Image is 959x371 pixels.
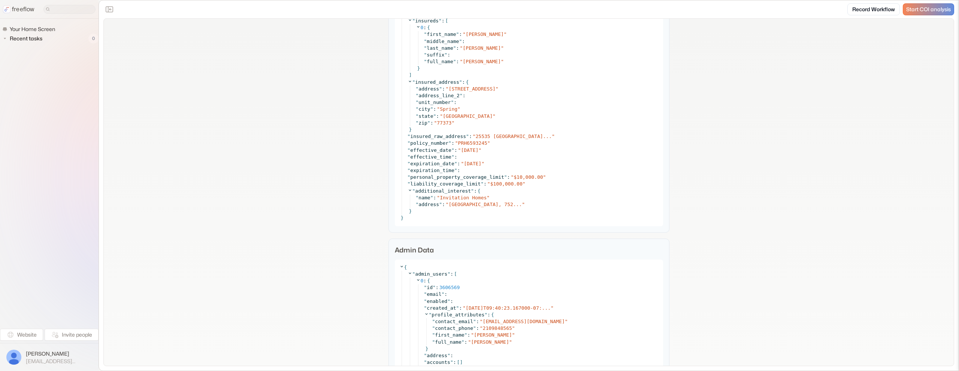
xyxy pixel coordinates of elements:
[424,52,427,58] span: "
[435,339,461,345] span: full_name
[501,59,504,64] span: "
[454,99,457,105] span: :
[469,134,472,139] span: :
[458,140,487,146] span: PRH6593245
[509,339,512,345] span: "
[427,24,430,31] span: {
[459,39,462,44] span: "
[88,34,99,43] span: 0
[418,86,439,92] span: address
[471,188,474,194] span: "
[444,52,447,58] span: "
[457,161,460,166] span: :
[427,278,430,284] span: {
[410,147,451,153] span: effective_date
[429,312,432,318] span: "
[474,332,512,338] span: [PERSON_NAME]
[418,99,451,105] span: unit_number
[456,31,459,37] span: "
[473,134,476,139] span: "
[446,202,449,207] span: "
[424,359,427,365] span: "
[412,18,415,24] span: "
[435,332,464,338] span: first_name
[504,31,507,37] span: "
[514,174,543,180] span: $10,000.00
[463,45,501,51] span: [PERSON_NAME]
[424,298,427,304] span: "
[487,312,490,318] span: :
[457,168,460,173] span: :
[493,113,496,119] span: "
[427,52,444,58] span: suffix
[418,106,430,112] span: city
[450,298,453,304] span: :
[424,45,427,51] span: "
[511,174,514,180] span: "
[410,154,451,160] span: effective_time
[460,45,463,51] span: "
[453,45,456,51] span: "
[427,298,447,304] span: enabled
[416,120,419,126] span: "
[433,285,436,290] span: "
[507,174,510,180] span: :
[491,312,494,318] span: {
[464,161,481,166] span: [DATE]
[430,195,433,200] span: "
[441,291,444,297] span: "
[483,319,565,324] span: [EMAIL_ADDRESS][DOMAIN_NAME]
[439,18,442,24] span: "
[432,339,435,345] span: "
[480,325,483,331] span: "
[410,174,504,180] span: personal_property_coverage_limit
[454,161,457,166] span: "
[454,147,457,153] span: :
[487,195,490,200] span: "
[427,291,441,297] span: email
[423,278,426,284] span: :
[451,154,454,160] span: "
[490,181,523,187] span: $100,000.00
[471,332,474,338] span: "
[408,168,411,173] span: "
[478,188,481,194] span: {
[439,202,442,207] span: "
[453,359,456,366] span: :
[473,325,476,331] span: "
[421,25,424,30] span: 0
[433,113,436,119] span: "
[412,188,415,194] span: "
[552,134,555,139] span: "
[481,161,484,166] span: "
[424,39,427,44] span: "
[440,195,487,200] span: Invitation Homes
[437,120,451,126] span: 77373
[478,147,481,153] span: "
[455,140,458,146] span: "
[26,350,92,358] span: [PERSON_NAME]
[543,174,546,180] span: "
[450,271,453,278] span: :
[906,6,951,13] span: Start COI analysis
[416,86,419,92] span: "
[476,319,479,324] span: :
[522,202,525,207] span: "
[416,106,419,112] span: "
[466,134,469,139] span: "
[408,174,411,180] span: "
[427,285,433,290] span: id
[410,168,454,173] span: expiration_time
[466,79,469,86] span: {
[442,86,445,92] span: :
[418,195,430,200] span: name
[484,312,487,318] span: "
[437,106,440,112] span: "
[434,120,437,126] span: "
[457,359,460,366] span: [
[432,319,435,324] span: "
[484,181,487,187] span: :
[427,39,459,44] span: middle_name
[433,106,436,112] span: :
[4,348,94,367] button: [PERSON_NAME][EMAIL_ADDRESS][DOMAIN_NAME]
